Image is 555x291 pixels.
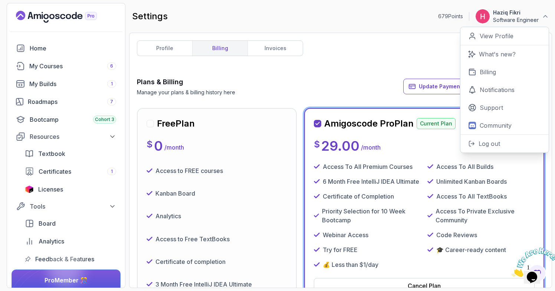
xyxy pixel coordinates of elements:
a: roadmaps [12,94,121,109]
a: textbook [20,146,121,161]
p: Access To All TextBooks [436,192,507,201]
button: Log out [460,134,549,153]
a: home [12,41,121,56]
div: Bootcamp [30,115,116,124]
p: Log out [479,139,500,148]
p: Support [480,103,503,112]
a: bootcamp [12,112,121,127]
a: Notifications [460,81,549,99]
div: Tools [30,202,116,211]
span: 6 [110,63,113,69]
img: jetbrains icon [25,186,34,193]
a: Billing [460,63,549,81]
a: View Profile [460,27,549,45]
p: What's new? [479,50,516,59]
p: Current Plan [417,118,456,129]
p: 3 Month Free IntelliJ IDEA Ultimate [155,280,252,289]
span: Board [39,219,56,228]
button: Tools [12,200,121,213]
p: $ [147,138,152,150]
h2: Free Plan [157,118,195,130]
button: Resources [12,130,121,143]
h2: Amigoscode Pro Plan [324,118,414,130]
span: Analytics [39,237,64,246]
p: 🎓 Career-ready content [436,245,506,254]
span: 7 [110,99,113,105]
a: analytics [20,234,121,249]
p: / month [164,143,184,152]
button: Update Payment Details [403,79,486,94]
p: Access To All Premium Courses [323,162,413,171]
p: Manage your plans & billing history here [137,89,235,96]
span: 1 [111,81,113,87]
span: Certificates [39,167,71,176]
div: Cancel Plan [408,281,441,290]
a: profile [137,41,192,56]
div: My Builds [29,79,116,88]
p: Billing [480,68,496,76]
p: Access To Private Exclusive Community [436,207,535,225]
p: Software Engineer [493,16,539,24]
p: 679 Points [438,13,463,20]
span: Feedback & Features [35,255,94,264]
a: Community [460,117,549,134]
span: Textbook [38,149,65,158]
a: invoices [247,41,303,56]
span: 1 [3,3,6,9]
a: certificates [20,164,121,179]
iframe: chat widget [509,245,555,280]
div: Home [30,44,116,53]
span: Cohort 3 [95,117,114,122]
p: Certificate of Completion [323,192,394,201]
a: licenses [20,182,121,197]
p: Unlimited Kanban Boards [436,177,507,186]
div: Roadmaps [28,97,116,106]
p: Haziq Fikri [493,9,539,16]
p: Access To All Builds [436,162,493,171]
p: Community [480,121,512,130]
a: billing [192,41,247,56]
a: board [20,216,121,231]
p: 6 Month Free IntelliJ IDEA Ultimate [323,177,419,186]
p: Priority Selection for 10 Week Bootcamp [322,207,421,225]
img: user profile image [476,9,490,23]
span: 1 [111,169,113,174]
p: Kanban Board [155,189,195,198]
p: 29.00 [321,138,359,153]
p: Access to Free TextBooks [155,235,230,243]
p: Certificate of completion [155,257,226,266]
p: Try for FREE [323,245,358,254]
span: Licenses [38,185,63,194]
p: View Profile [480,32,513,40]
p: Code Reviews [436,230,477,239]
p: Notifications [480,85,515,94]
p: Access to FREE courses [155,166,223,175]
a: Support [460,99,549,117]
a: feedback [20,252,121,267]
p: 💰 Less than $1/day [323,260,378,269]
button: user profile imageHaziq FikriSoftware Engineer [475,9,549,24]
div: My Courses [29,62,116,71]
h2: settings [132,10,168,22]
div: Resources [30,132,116,141]
p: Webinar Access [323,230,368,239]
p: / month [361,143,381,152]
p: $ [314,138,320,150]
p: 0 [154,138,163,153]
h3: Plans & Billing [137,77,235,87]
a: courses [12,59,121,73]
span: Update Payment Details [419,83,482,90]
a: Landing page [16,11,114,23]
img: Chat attention grabber [3,3,49,32]
a: What's new? [460,45,549,63]
a: builds [12,76,121,91]
p: Analytics [155,212,181,220]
